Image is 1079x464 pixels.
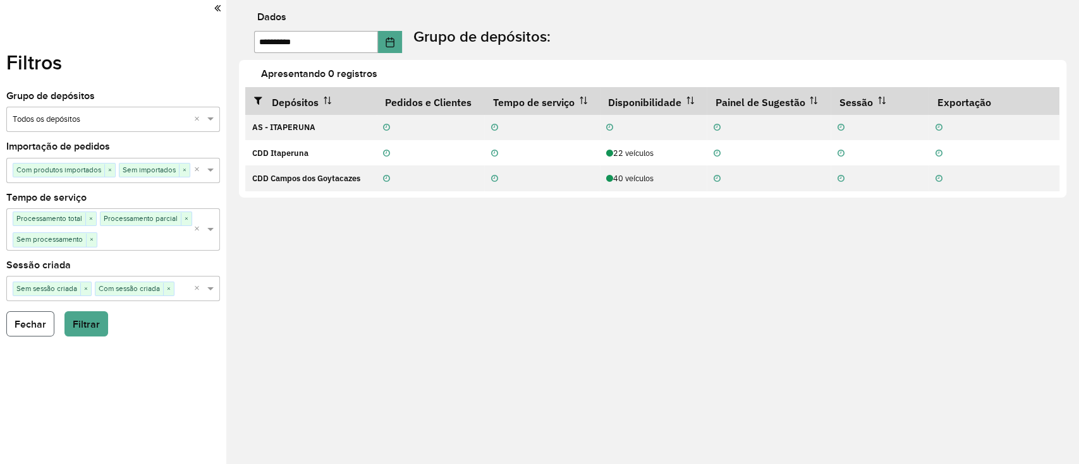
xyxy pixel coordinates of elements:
span: Limpar tudo [193,113,204,126]
font: Grupo de depósitos [6,90,95,101]
font: CDD Itaperuna [252,148,308,158]
i: Abrir/fechar filtros [254,95,272,105]
font: × [167,285,171,292]
font: × [90,235,94,243]
font: Sem sessão criada [16,285,77,292]
font: CDD Campos dos Goytacazes [252,173,360,184]
button: Fechar [6,311,54,336]
i: Não realizada [383,150,390,158]
font: Sessão criada [6,259,71,270]
font: Processamento parcial [104,215,178,222]
i: Não realizada [837,124,844,132]
font: × [183,166,186,174]
font: 40 veículos [613,173,654,184]
button: Filtrar [64,311,108,336]
font: × [84,285,88,292]
font: × [185,215,188,222]
span: Limpar tudo [193,164,204,177]
font: Filtrar [73,319,100,330]
i: Não realizada [713,175,720,183]
i: Não realizada [491,124,497,132]
font: Filtros [6,51,62,73]
button: Escolha a data [378,31,402,53]
font: × [89,215,93,222]
font: Disponibilidade [608,95,681,108]
font: Apresentando 0 registros [260,68,377,79]
i: Não realizada [713,150,720,158]
i: Não realizada [713,124,720,132]
font: Sessão [839,95,873,108]
font: Depósitos [272,95,319,108]
font: × [108,166,112,174]
font: Tempo de serviço [6,192,87,203]
i: Não realizada [936,150,942,158]
span: Limpar tudo [193,282,204,295]
i: Não realizada [936,175,942,183]
font: AS - ITAPERUNA [252,122,315,133]
span: Limpar tudo [193,223,204,236]
font: Pedidos e Clientes [385,95,472,108]
font: Com produtos importados [16,166,101,174]
font: Dados [257,11,286,22]
i: Não realizada [383,175,390,183]
font: Sem importados [123,166,176,174]
i: Não realizada [491,150,497,158]
i: Não realizada [606,124,613,132]
i: Não realizada [837,150,844,158]
font: Processamento total [16,215,82,222]
i: Não realizada [383,124,390,132]
font: 22 veículos [613,148,654,158]
font: Painel de Sugestão [715,95,805,108]
font: Tempo de serviço [493,95,575,108]
i: Não realizada [491,175,497,183]
font: Com sessão criada [99,285,160,292]
i: Não realizada [936,124,942,132]
font: Exportação [937,95,991,108]
font: Sem processamento [16,235,83,243]
font: Importação de pedidos [6,141,110,152]
i: Não realizada [837,175,844,183]
font: Fechar [15,319,46,330]
font: Grupo de depósitos: [413,28,551,45]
